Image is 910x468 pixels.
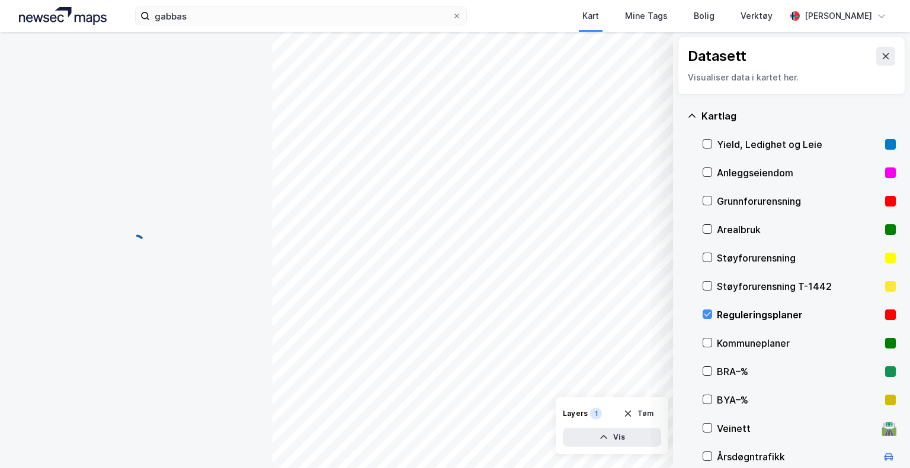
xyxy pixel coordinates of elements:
div: 1 [590,408,602,419]
div: [PERSON_NAME] [805,9,872,23]
div: Kommuneplaner [717,336,880,350]
div: Årsdøgntrafikk [717,450,877,464]
button: Tøm [616,404,661,423]
iframe: Chat Widget [851,411,910,468]
div: Reguleringsplaner [717,308,880,322]
img: logo.a4113a55bc3d86da70a041830d287a7e.svg [19,7,107,25]
div: Støyforurensning [717,251,880,265]
div: Mine Tags [625,9,668,23]
div: BRA–% [717,364,880,379]
div: Layers [563,409,588,418]
div: Verktøy [741,9,773,23]
div: Datasett [688,47,746,66]
div: Arealbruk [717,222,880,237]
div: Yield, Ledighet og Leie [717,137,880,151]
div: BYA–% [717,393,880,407]
button: Vis [563,428,661,447]
div: Kart [582,9,599,23]
div: Grunnforurensning [717,194,880,208]
div: Kartlag [701,109,896,123]
input: Søk på adresse, matrikkel, gårdeiere, leietakere eller personer [150,7,452,25]
div: Visualiser data i kartet her. [688,70,895,85]
div: Bolig [694,9,714,23]
div: Støyforurensning T-1442 [717,279,880,293]
div: Anleggseiendom [717,166,880,180]
div: Kontrollprogram for chat [851,411,910,468]
div: Veinett [717,421,877,435]
img: spinner.a6d8c91a73a9ac5275cf975e30b51cfb.svg [127,234,146,253]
